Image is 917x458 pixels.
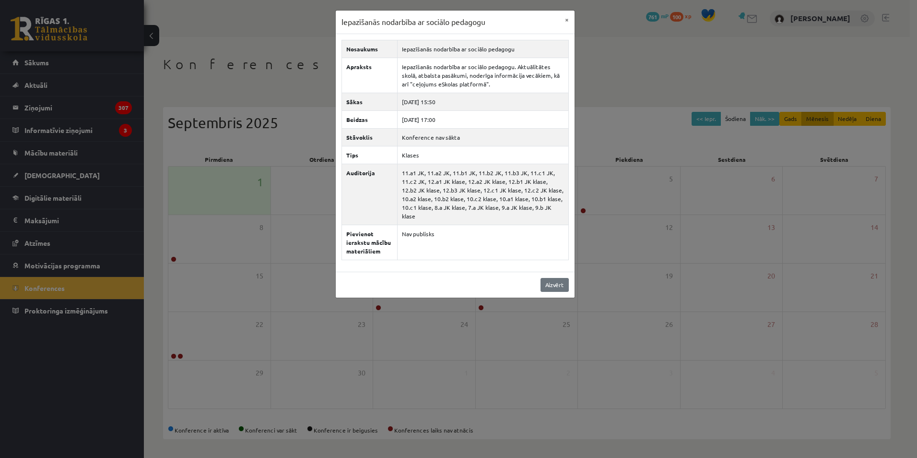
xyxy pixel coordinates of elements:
[397,146,568,164] td: Klases
[397,164,568,225] td: 11.a1 JK, 11.a2 JK, 11.b1 JK, 11.b2 JK, 11.b3 JK, 11.c1 JK, 11.c2 JK, 12.a1 JK klase, 12.a2 JK kl...
[341,40,397,58] th: Nosaukums
[341,58,397,93] th: Apraksts
[341,16,485,28] h3: Iepazīšanās nodarbība ar sociālo pedagogu
[341,225,397,260] th: Pievienot ierakstu mācību materiāliem
[341,146,397,164] th: Tips
[341,93,397,110] th: Sākas
[397,93,568,110] td: [DATE] 15:50
[397,128,568,146] td: Konference nav sākta
[397,225,568,260] td: Nav publisks
[397,110,568,128] td: [DATE] 17:00
[397,40,568,58] td: Iepazīšanās nodarbība ar sociālo pedagogu
[541,278,569,292] a: Aizvērt
[559,11,575,29] button: ×
[341,110,397,128] th: Beidzas
[341,164,397,225] th: Auditorija
[397,58,568,93] td: Iepazīšanās nodarbība ar sociālo pedagogu. Aktuālitātes skolā, atbalsta pasākumi, noderīga inform...
[341,128,397,146] th: Stāvoklis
